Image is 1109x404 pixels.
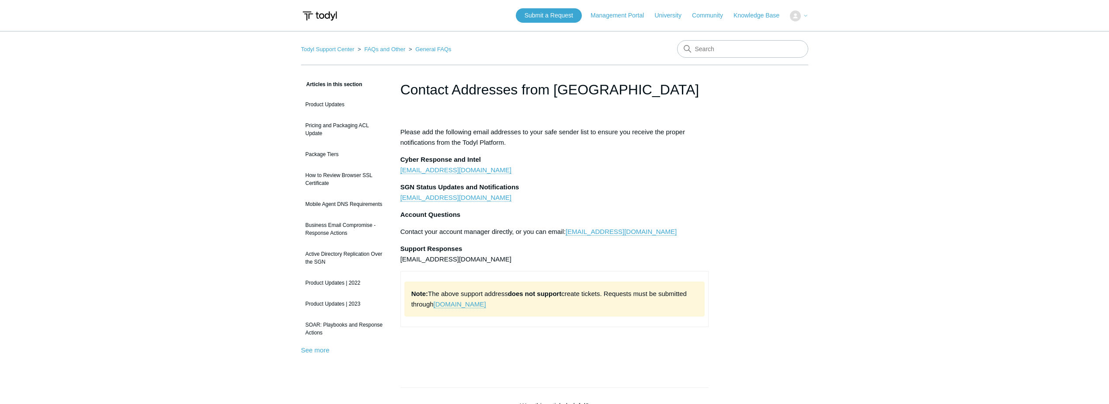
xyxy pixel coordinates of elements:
strong: Note: [411,290,428,297]
a: [EMAIL_ADDRESS][DOMAIN_NAME] [400,194,511,202]
strong: SGN Status Updates and Notifications [400,183,519,191]
a: [DOMAIN_NAME] [434,300,486,308]
a: Active Directory Replication Over the SGN [301,246,387,270]
a: Community [692,11,732,20]
a: Todyl Support Center [301,46,355,52]
p: The above support address create tickets. Requests must be submitted through [404,282,705,317]
a: How to Review Browser SSL Certificate [301,167,387,192]
a: Knowledge Base [734,11,788,20]
input: Search [677,40,808,58]
a: Product Updates | 2023 [301,296,387,312]
strong: Support Responses [400,245,462,252]
a: Product Updates [301,96,387,113]
li: General FAQs [407,46,452,52]
a: Package Tiers [301,146,387,163]
span: Articles in this section [301,81,362,87]
a: Business Email Compromise - Response Actions [301,217,387,241]
p: [EMAIL_ADDRESS][DOMAIN_NAME] [400,244,709,265]
a: FAQs and Other [364,46,405,52]
a: See more [301,346,330,354]
a: [EMAIL_ADDRESS][DOMAIN_NAME] [400,166,511,174]
a: Mobile Agent DNS Requirements [301,196,387,212]
a: Submit a Request [516,8,582,23]
a: Product Updates | 2022 [301,275,387,291]
a: Pricing and Packaging ACL Update [301,117,387,142]
li: Todyl Support Center [301,46,356,52]
h1: Contact Addresses from Todyl [400,79,709,100]
li: FAQs and Other [356,46,407,52]
a: SOAR: Playbooks and Response Actions [301,317,387,341]
strong: Account Questions [400,211,461,218]
a: [EMAIL_ADDRESS][DOMAIN_NAME] [566,228,677,236]
strong: does not support [508,290,562,297]
a: University [654,11,690,20]
strong: Cyber Response and Intel [400,156,481,163]
a: Management Portal [591,11,653,20]
img: Todyl Support Center Help Center home page [301,8,338,24]
p: Contact your account manager directly, or you can email: [400,226,709,237]
p: Please add the following email addresses to your safe sender list to ensure you receive the prope... [400,127,709,148]
a: General FAQs [415,46,451,52]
